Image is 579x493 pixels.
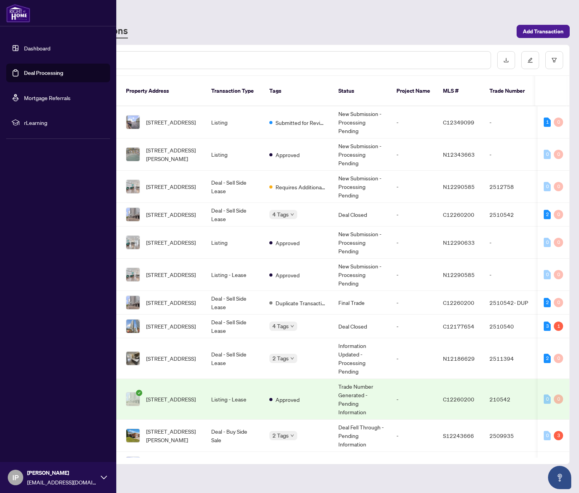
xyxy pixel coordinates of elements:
td: New Submission - Processing Pending [332,138,390,171]
div: 0 [554,394,563,404]
td: Trade Number Generated - Pending Information [332,379,390,420]
div: 1 [544,118,551,127]
div: 0 [544,238,551,247]
td: - [390,138,437,171]
span: 4 Tags [272,322,289,330]
span: Approved [276,271,300,279]
span: C12349099 [443,119,474,126]
td: Deal - Sell Side Lease [205,203,263,227]
td: Deal - Sell Side Lease [205,171,263,203]
span: download [503,57,509,63]
td: Final Trade [332,291,390,315]
span: [STREET_ADDRESS] [146,182,196,191]
td: - [390,452,437,476]
td: - [390,171,437,203]
img: logo [6,4,30,22]
button: Add Transaction [517,25,570,38]
span: [STREET_ADDRESS] [146,354,196,363]
td: Deal - Buy Side Sale [205,420,263,452]
span: 4 Tags [272,210,289,219]
span: [STREET_ADDRESS] [146,118,196,126]
div: 0 [554,270,563,279]
div: 0 [554,238,563,247]
td: Listing - Lease [205,379,263,420]
img: thumbnail-img [126,457,140,470]
span: [STREET_ADDRESS][PERSON_NAME] [146,427,199,444]
span: C12260200 [443,299,474,306]
td: - [483,259,538,291]
span: N12343663 [443,151,475,158]
a: Dashboard [24,45,50,52]
span: Approved [276,395,300,404]
span: [STREET_ADDRESS] [146,298,196,307]
td: New Submission - Processing Pending [332,106,390,138]
div: 0 [554,182,563,191]
td: 2509728 [483,452,538,476]
img: thumbnail-img [126,116,140,129]
td: - [390,291,437,315]
td: Deal - Sell Side Lease [205,315,263,338]
td: Deal Fell Through - Pending Information [332,420,390,452]
td: 2511394 [483,338,538,379]
img: thumbnail-img [126,148,140,161]
td: Listing [205,138,263,171]
img: thumbnail-img [126,268,140,281]
td: Deal Closed [332,203,390,227]
button: download [497,51,515,69]
td: - [483,138,538,171]
td: Listing - Lease [205,259,263,291]
td: Deal - Sell Side Lease [205,291,263,315]
td: - [390,379,437,420]
td: New Submission - Processing Pending [332,227,390,259]
span: [STREET_ADDRESS] [146,210,196,219]
span: C12260200 [443,396,474,403]
span: [EMAIL_ADDRESS][DOMAIN_NAME] [27,478,97,486]
span: check-circle [136,390,142,396]
td: 2510542 [483,203,538,227]
div: 2 [544,298,551,307]
td: - [390,420,437,452]
td: - [390,106,437,138]
td: Listing [205,106,263,138]
span: down [290,356,294,360]
td: - [390,315,437,338]
span: C12177654 [443,323,474,330]
div: 0 [544,431,551,440]
span: Ph7-[STREET_ADDRESS][PERSON_NAME] [146,455,199,472]
span: Duplicate Transaction [276,299,326,307]
td: 2510542- DUP [483,291,538,315]
span: Add Transaction [523,25,563,38]
button: Open asap [548,466,571,489]
div: 0 [554,118,563,127]
div: 0 [554,298,563,307]
td: New Submission - Processing Pending [332,171,390,203]
span: edit [527,57,533,63]
span: [STREET_ADDRESS] [146,270,196,279]
div: 3 [544,322,551,331]
span: down [290,324,294,328]
span: 2 Tags [272,354,289,363]
td: Deal Closed [332,452,390,476]
div: 0 [554,150,563,159]
img: thumbnail-img [126,352,140,365]
span: [STREET_ADDRESS][PERSON_NAME] [146,146,199,163]
div: 2 [544,354,551,363]
span: C12260200 [443,211,474,218]
button: filter [545,51,563,69]
span: down [290,434,294,438]
td: - [390,203,437,227]
img: thumbnail-img [126,180,140,193]
span: filter [551,57,557,63]
span: rLearning [24,118,105,127]
th: MLS # [437,76,483,106]
div: 1 [554,322,563,331]
td: 2509935 [483,420,538,452]
th: Trade Number [483,76,538,106]
span: Requires Additional Docs [276,183,326,191]
span: [STREET_ADDRESS] [146,238,196,247]
a: Mortgage Referrals [24,94,71,101]
span: [STREET_ADDRESS] [146,322,196,330]
td: - [390,338,437,379]
td: - [483,106,538,138]
span: [STREET_ADDRESS] [146,395,196,403]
